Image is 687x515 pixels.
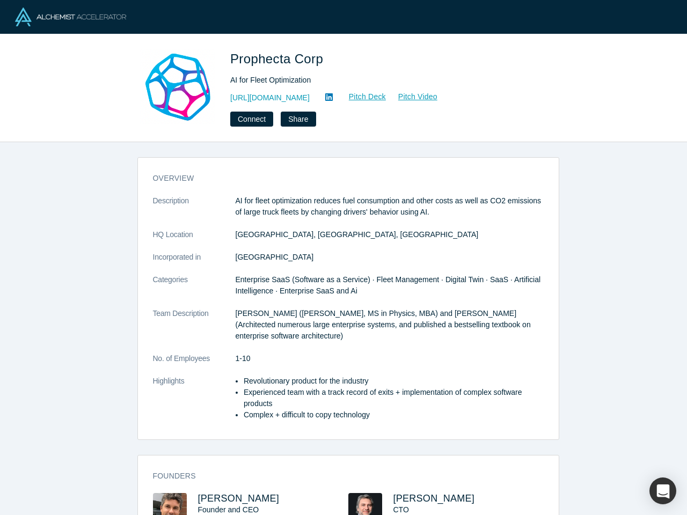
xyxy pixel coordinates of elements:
button: Connect [230,112,273,127]
h3: overview [153,173,529,184]
dd: [GEOGRAPHIC_DATA] [236,252,544,263]
img: Prophecta Corp's Logo [140,49,215,124]
a: Pitch Video [386,91,438,103]
dd: [GEOGRAPHIC_DATA], [GEOGRAPHIC_DATA], [GEOGRAPHIC_DATA] [236,229,544,240]
h3: Founders [153,470,529,482]
li: Experienced team with a track record of exits + implementation of complex software products [244,387,544,409]
dt: Team Description [153,308,236,353]
button: Share [281,112,316,127]
span: Founder and CEO [198,505,259,514]
a: [PERSON_NAME] [198,493,280,504]
dt: Incorporated in [153,252,236,274]
dt: Highlights [153,376,236,432]
span: Enterprise SaaS (Software as a Service) · Fleet Management · Digital Twin · SaaS · Artificial Int... [236,275,541,295]
img: Alchemist Logo [15,8,126,26]
li: Complex + difficult to copy technology [244,409,544,421]
p: [PERSON_NAME] ([PERSON_NAME], MS in Physics, MBA) and [PERSON_NAME] (Architected numerous large e... [236,308,544,342]
dd: 1-10 [236,353,544,364]
span: CTO [393,505,409,514]
a: [URL][DOMAIN_NAME] [230,92,310,104]
p: AI for fleet optimization reduces fuel consumption and other costs as well as CO2 emissions of la... [236,195,544,218]
a: Pitch Deck [337,91,386,103]
div: AI for Fleet Optimization [230,75,531,86]
dt: HQ Location [153,229,236,252]
dt: Description [153,195,236,229]
dt: Categories [153,274,236,308]
span: Prophecta Corp [230,51,327,66]
dt: No. of Employees [153,353,236,376]
span: [PERSON_NAME] [393,493,475,504]
li: Revolutionary product for the industry [244,376,544,387]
